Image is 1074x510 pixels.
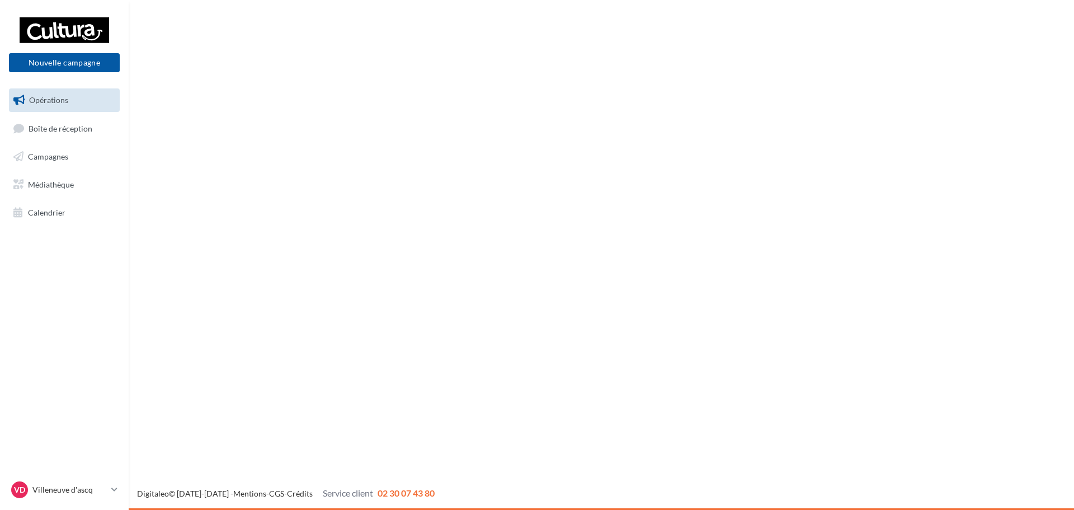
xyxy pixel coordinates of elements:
a: Campagnes [7,145,122,169]
span: Service client [323,488,373,498]
a: Opérations [7,88,122,112]
button: Nouvelle campagne [9,53,120,72]
span: Boîte de réception [29,123,92,133]
a: Crédits [287,489,313,498]
span: Campagnes [28,152,68,161]
span: © [DATE]-[DATE] - - - [137,489,435,498]
a: Mentions [233,489,266,498]
a: CGS [269,489,284,498]
a: Boîte de réception [7,116,122,141]
p: Villeneuve d'ascq [32,484,107,495]
span: Vd [14,484,25,495]
a: Calendrier [7,201,122,224]
a: Médiathèque [7,173,122,196]
a: Digitaleo [137,489,169,498]
span: Calendrier [28,207,65,217]
span: 02 30 07 43 80 [378,488,435,498]
a: Vd Villeneuve d'ascq [9,479,120,500]
span: Opérations [29,95,68,105]
span: Médiathèque [28,180,74,189]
